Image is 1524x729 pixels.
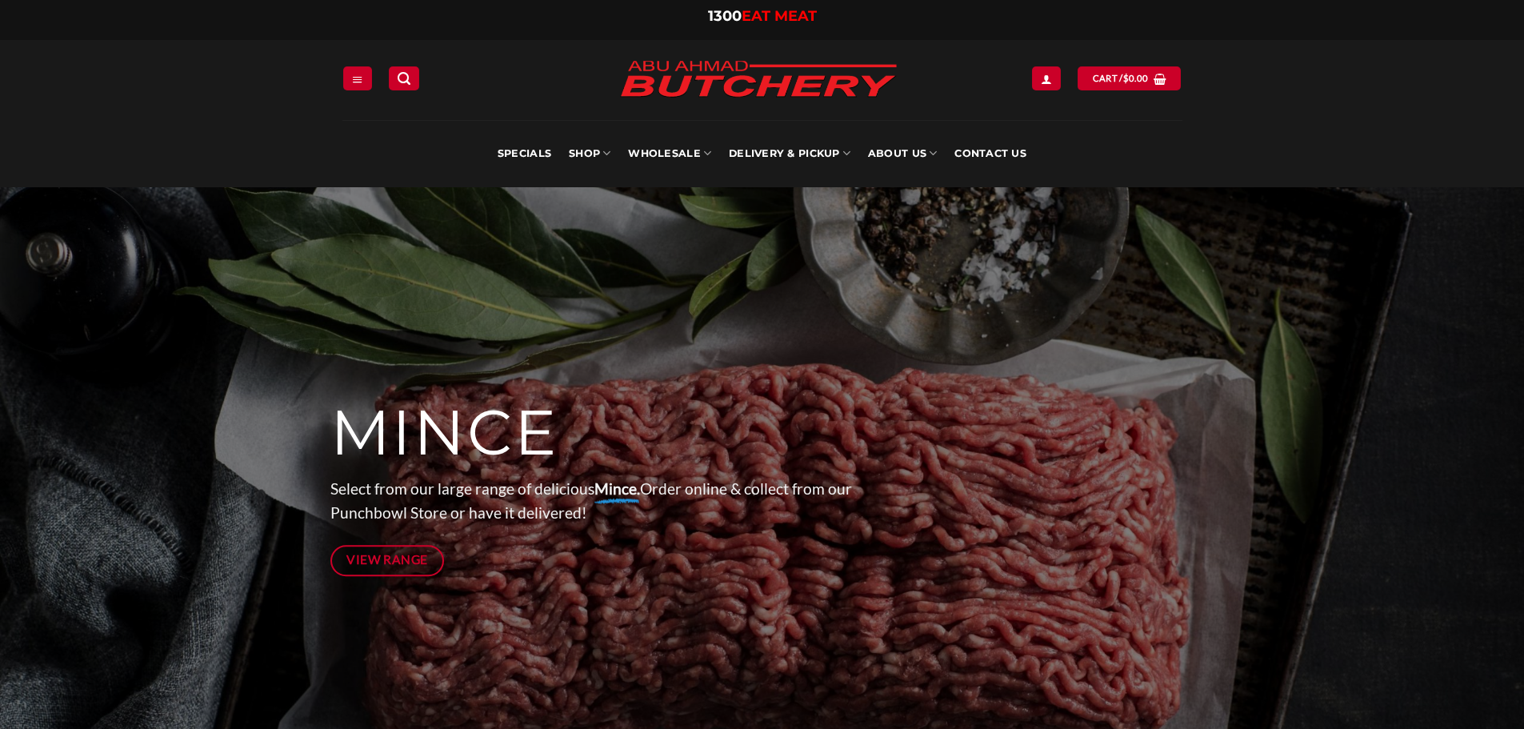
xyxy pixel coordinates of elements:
a: Menu [343,66,372,90]
a: About Us [868,120,937,187]
a: Login [1032,66,1061,90]
span: 1300 [708,7,742,25]
span: Cart / [1093,71,1149,86]
strong: Mince. [594,479,640,498]
a: Cart /$0.00 [1078,66,1181,90]
a: SHOP [569,120,610,187]
a: Wholesale [628,120,711,187]
a: Contact Us [954,120,1026,187]
span: EAT MEAT [742,7,817,25]
span: MINCE [330,395,558,471]
span: Select from our large range of delicious Order online & collect from our Punchbowl Store or have ... [330,479,852,523]
a: View Range [330,545,445,576]
a: Search [389,66,419,90]
a: Specials [498,120,551,187]
a: Delivery & Pickup [729,120,850,187]
span: $ [1123,71,1129,86]
bdi: 0.00 [1123,73,1149,83]
a: 1300EAT MEAT [708,7,817,25]
img: Abu Ahmad Butchery [606,50,910,110]
span: View Range [346,550,428,570]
